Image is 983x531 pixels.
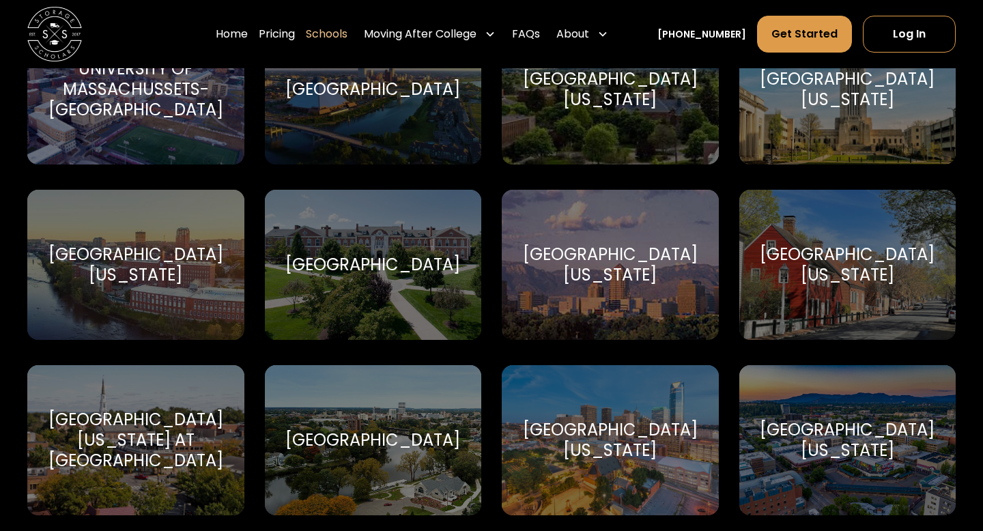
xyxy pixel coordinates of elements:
a: Go to selected school [502,190,719,340]
div: [GEOGRAPHIC_DATA][US_STATE] [756,244,940,285]
a: Go to selected school [739,190,956,340]
div: Moving After College [358,15,501,53]
a: Go to selected school [265,14,482,164]
div: About [556,26,589,42]
div: [GEOGRAPHIC_DATA] [285,79,460,100]
a: Go to selected school [739,365,956,515]
a: [PHONE_NUMBER] [657,27,746,42]
a: Go to selected school [27,365,244,515]
div: [GEOGRAPHIC_DATA][US_STATE] [44,244,228,285]
div: About [551,15,614,53]
div: [GEOGRAPHIC_DATA][US_STATE] [756,420,940,461]
a: Go to selected school [502,14,719,164]
div: [GEOGRAPHIC_DATA][US_STATE] [518,69,702,110]
a: Schools [306,15,347,53]
a: Home [216,15,248,53]
a: Get Started [757,16,852,53]
div: [GEOGRAPHIC_DATA][US_STATE] [756,69,940,110]
div: [GEOGRAPHIC_DATA] [285,255,460,275]
a: FAQs [512,15,540,53]
a: Log In [863,16,956,53]
a: Go to selected school [27,14,244,164]
a: Go to selected school [502,365,719,515]
div: University of Massachussets-[GEOGRAPHIC_DATA] [44,59,228,120]
a: Go to selected school [739,14,956,164]
img: Storage Scholars main logo [27,7,82,61]
a: Go to selected school [27,190,244,340]
a: Go to selected school [265,365,482,515]
div: [GEOGRAPHIC_DATA][US_STATE] [518,244,702,285]
div: [GEOGRAPHIC_DATA][US_STATE] [518,420,702,461]
div: Moving After College [364,26,476,42]
div: [GEOGRAPHIC_DATA][US_STATE] at [GEOGRAPHIC_DATA] [44,410,228,471]
div: [GEOGRAPHIC_DATA] [285,430,460,450]
a: Pricing [259,15,295,53]
a: Go to selected school [265,190,482,340]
